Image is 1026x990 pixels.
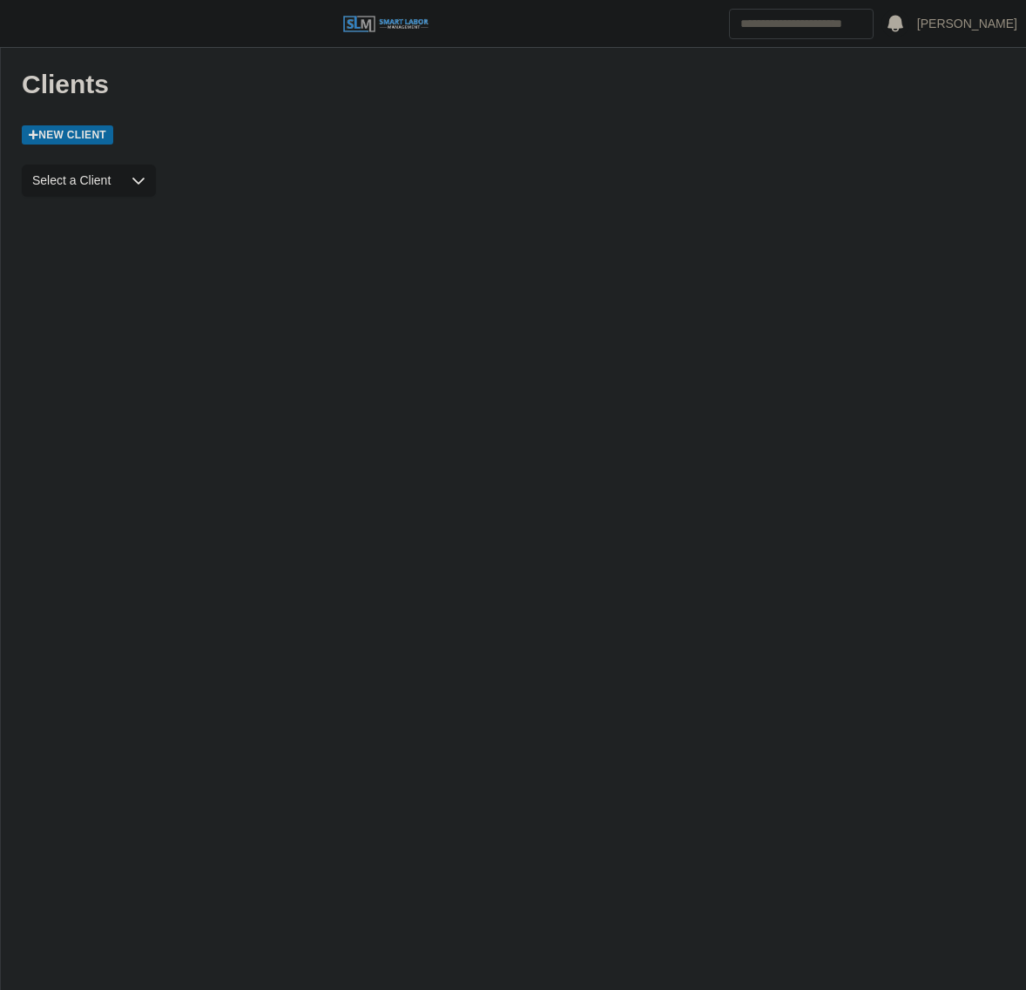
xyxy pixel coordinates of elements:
[22,69,1005,100] h1: Clients
[342,15,429,34] img: SLM Logo
[22,125,113,145] a: New Client
[22,165,121,197] span: Select a Client
[729,9,874,39] input: Search
[917,15,1017,33] a: [PERSON_NAME]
